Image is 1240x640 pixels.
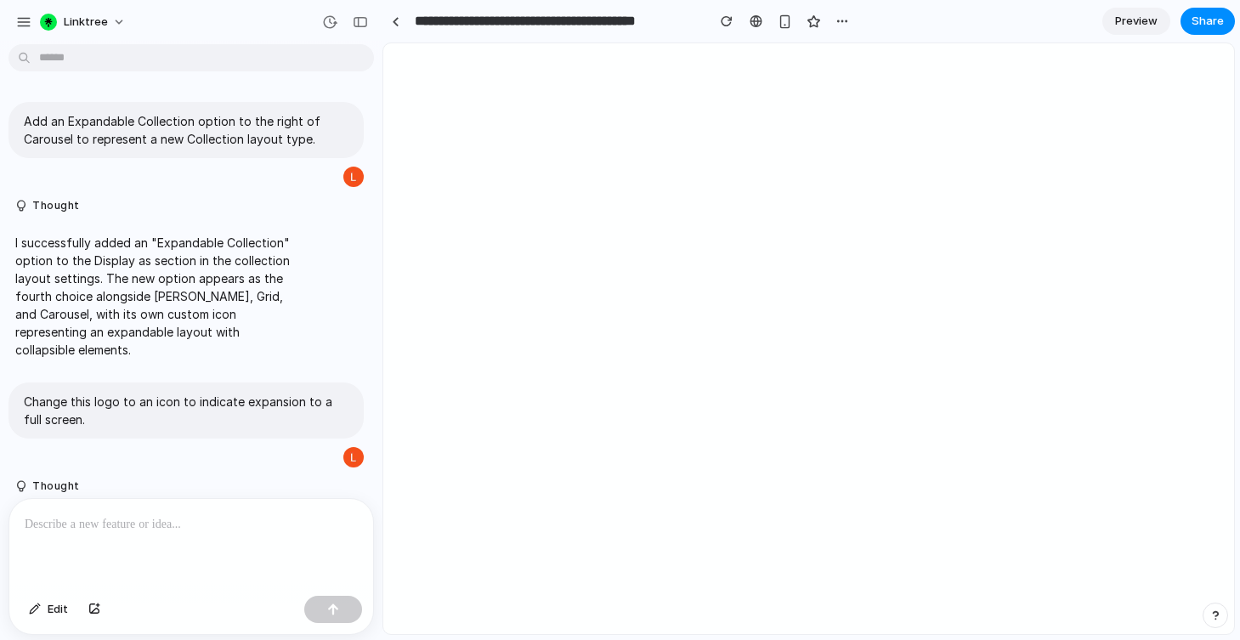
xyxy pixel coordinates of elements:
p: Change this logo to an icon to indicate expansion to a full screen. [24,393,348,428]
p: I successfully added an "Expandable Collection" option to the Display as section in the collectio... [15,234,299,359]
span: Preview [1115,13,1158,30]
button: Share [1181,8,1235,35]
button: Linktree [33,8,134,36]
span: Linktree [64,14,108,31]
span: Share [1192,13,1224,30]
button: Edit [20,596,76,623]
p: Add an Expandable Collection option to the right of Carousel to represent a new Collection layout... [24,112,348,148]
span: Edit [48,601,68,618]
a: Preview [1102,8,1170,35]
